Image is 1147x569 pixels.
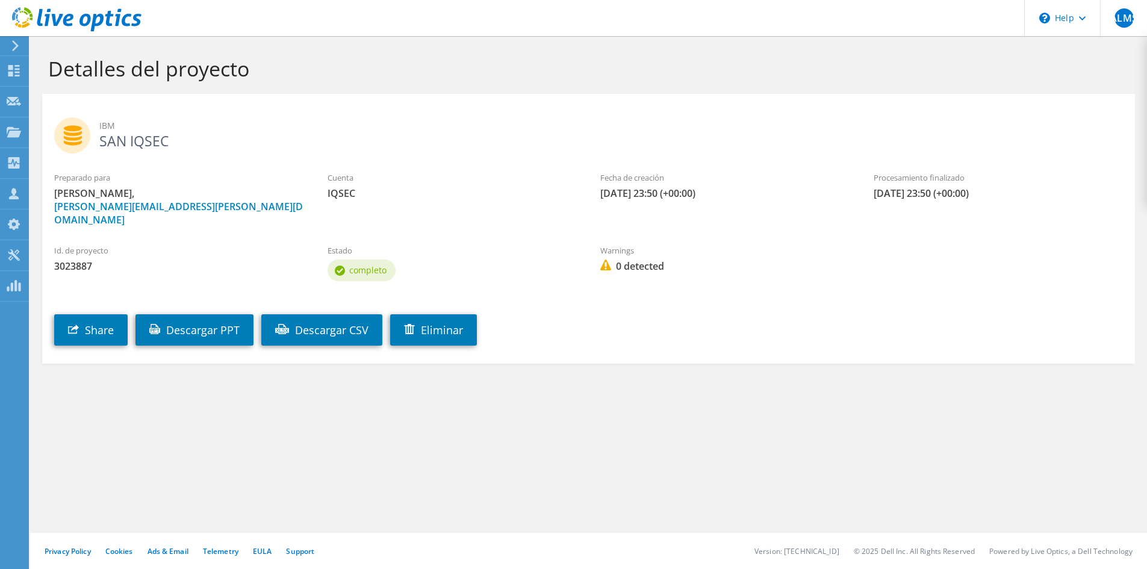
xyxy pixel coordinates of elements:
[48,56,1123,81] h1: Detalles del proyecto
[105,546,133,556] a: Cookies
[874,172,1123,184] label: Procesamiento finalizado
[135,314,253,346] a: Descargar PPT
[253,546,272,556] a: EULA
[203,546,238,556] a: Telemetry
[99,119,1123,132] span: IBM
[45,546,91,556] a: Privacy Policy
[54,244,303,257] label: Id. de proyecto
[600,172,850,184] label: Fecha de creación
[328,244,577,257] label: Estado
[600,187,850,200] span: [DATE] 23:50 (+00:00)
[390,314,477,346] a: Eliminar
[261,314,382,346] a: Descargar CSV
[328,187,577,200] span: IQSEC
[1039,13,1050,23] svg: \n
[54,200,303,226] a: [PERSON_NAME][EMAIL_ADDRESS][PERSON_NAME][DOMAIN_NAME]
[989,546,1133,556] li: Powered by Live Optics, a Dell Technology
[54,117,1123,148] h2: SAN IQSEC
[600,260,850,273] span: 0 detected
[54,260,303,273] span: 3023887
[854,546,975,556] li: © 2025 Dell Inc. All Rights Reserved
[286,546,314,556] a: Support
[54,187,303,226] span: [PERSON_NAME],
[328,172,577,184] label: Cuenta
[148,546,188,556] a: Ads & Email
[874,187,1123,200] span: [DATE] 23:50 (+00:00)
[600,244,850,257] label: Warnings
[1114,8,1134,28] span: ALMS
[54,172,303,184] label: Preparado para
[754,546,839,556] li: Version: [TECHNICAL_ID]
[349,264,387,276] span: completo
[54,314,128,346] a: Share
